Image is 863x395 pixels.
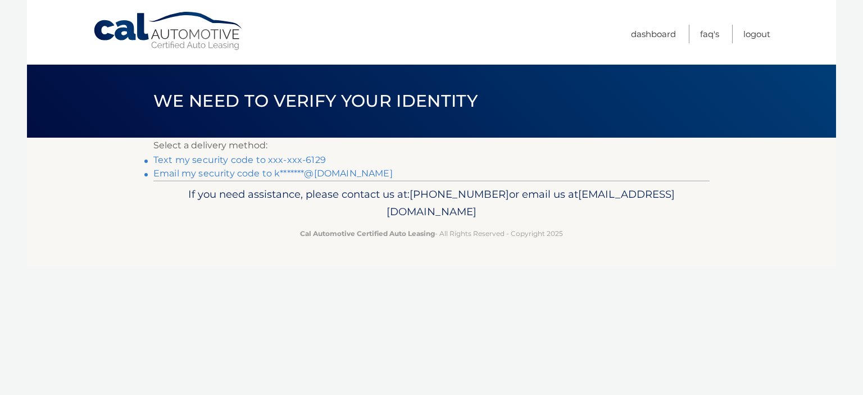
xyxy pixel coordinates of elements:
a: Logout [743,25,770,43]
p: - All Rights Reserved - Copyright 2025 [161,228,702,239]
a: FAQ's [700,25,719,43]
a: Email my security code to k*******@[DOMAIN_NAME] [153,168,393,179]
a: Dashboard [631,25,676,43]
p: Select a delivery method: [153,138,710,153]
a: Cal Automotive [93,11,244,51]
a: Text my security code to xxx-xxx-6129 [153,155,326,165]
p: If you need assistance, please contact us at: or email us at [161,185,702,221]
span: [PHONE_NUMBER] [410,188,509,201]
span: We need to verify your identity [153,90,478,111]
strong: Cal Automotive Certified Auto Leasing [300,229,435,238]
